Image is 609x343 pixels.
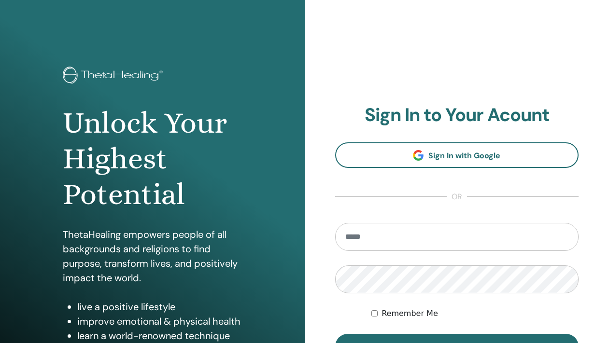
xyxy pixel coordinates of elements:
h1: Unlock Your Highest Potential [63,105,241,213]
li: improve emotional & physical health [77,314,241,329]
a: Sign In with Google [335,142,579,168]
li: learn a world-renowned technique [77,329,241,343]
h2: Sign In to Your Acount [335,104,579,126]
p: ThetaHealing empowers people of all backgrounds and religions to find purpose, transform lives, a... [63,227,241,285]
li: live a positive lifestyle [77,300,241,314]
label: Remember Me [382,308,438,319]
span: or [447,191,467,203]
div: Keep me authenticated indefinitely or until I manually logout [371,308,579,319]
span: Sign In with Google [428,151,500,161]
